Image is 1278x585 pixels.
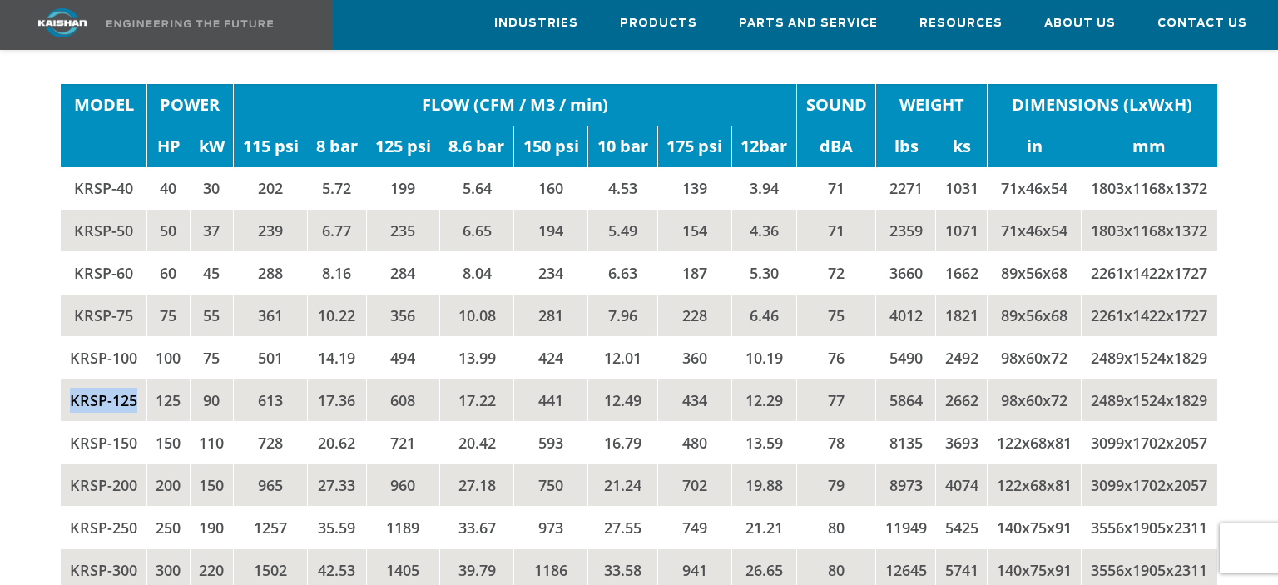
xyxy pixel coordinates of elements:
td: 3556x1905x2311 [1082,506,1217,548]
td: 10 bar [588,126,657,167]
td: 593 [513,421,587,464]
td: 608 [366,379,439,421]
td: 150 [146,421,190,464]
td: 150 [190,464,233,506]
td: 960 [366,464,439,506]
td: 125 [146,379,190,421]
span: Resources [919,14,1003,33]
td: 199 [366,167,439,210]
td: 288 [233,251,307,294]
td: KRSP-40 [61,167,146,210]
img: Engineering the future [106,20,273,27]
td: 4.53 [588,167,657,210]
span: Products [620,14,697,33]
td: KRSP-125 [61,379,146,421]
td: 2489x1524x1829 [1082,336,1217,379]
td: 122x68x81 [988,464,1082,506]
td: 6.46 [731,294,796,336]
td: 45 [190,251,233,294]
td: 284 [366,251,439,294]
td: in [988,126,1082,167]
td: 78 [796,421,875,464]
td: 441 [513,379,587,421]
td: 8973 [876,464,936,506]
td: 728 [233,421,307,464]
td: 139 [657,167,731,210]
td: 749 [657,506,731,548]
td: WEIGHT [876,84,988,126]
td: HP [146,126,190,167]
td: 13.59 [731,421,796,464]
td: 1189 [366,506,439,548]
td: 5490 [876,336,936,379]
td: 98x60x72 [988,379,1082,421]
td: 71x46x54 [988,209,1082,251]
td: mm [1082,126,1217,167]
td: KRSP-250 [61,506,146,548]
td: 480 [657,421,731,464]
td: 154 [657,209,731,251]
td: 4074 [936,464,988,506]
td: 77 [796,379,875,421]
td: 2492 [936,336,988,379]
td: 494 [366,336,439,379]
td: 40 [146,167,190,210]
td: 20.62 [307,421,366,464]
td: 3693 [936,421,988,464]
td: 76 [796,336,875,379]
td: 30 [190,167,233,210]
span: Parts and Service [739,14,878,33]
td: 17.36 [307,379,366,421]
td: 1071 [936,209,988,251]
a: Industries [494,1,578,46]
td: KRSP-75 [61,294,146,336]
td: 12.29 [731,379,796,421]
td: 19.88 [731,464,796,506]
td: kW [190,126,233,167]
td: 8135 [876,421,936,464]
td: 50 [146,209,190,251]
td: 5.64 [440,167,514,210]
td: 75 [796,294,875,336]
td: 1821 [936,294,988,336]
a: Parts and Service [739,1,878,46]
td: 235 [366,209,439,251]
td: 35.59 [307,506,366,548]
td: 12bar [731,126,796,167]
td: 3660 [876,251,936,294]
td: 72 [796,251,875,294]
td: 21.21 [731,506,796,548]
td: 190 [190,506,233,548]
td: 110 [190,421,233,464]
td: 973 [513,506,587,548]
td: 125 psi [366,126,439,167]
td: KRSP-50 [61,209,146,251]
td: 1662 [936,251,988,294]
a: Resources [919,1,1003,46]
span: Industries [494,14,578,33]
td: 2261x1422x1727 [1082,294,1217,336]
td: KRSP-100 [61,336,146,379]
td: 75 [146,294,190,336]
td: 356 [366,294,439,336]
td: 424 [513,336,587,379]
td: SOUND [796,84,875,126]
td: 12.49 [588,379,657,421]
td: 5.72 [307,167,366,210]
td: FLOW (CFM / M3 / min) [233,84,796,126]
td: 11949 [876,506,936,548]
td: 6.63 [588,251,657,294]
td: 3099x1702x2057 [1082,464,1217,506]
td: 8.04 [440,251,514,294]
td: POWER [146,84,233,126]
td: 160 [513,167,587,210]
td: 100 [146,336,190,379]
td: 1257 [233,506,307,548]
td: 2489x1524x1829 [1082,379,1217,421]
td: 10.22 [307,294,366,336]
td: 21.24 [588,464,657,506]
a: About Us [1044,1,1116,46]
td: KRSP-200 [61,464,146,506]
td: 2662 [936,379,988,421]
td: 150 psi [513,126,587,167]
